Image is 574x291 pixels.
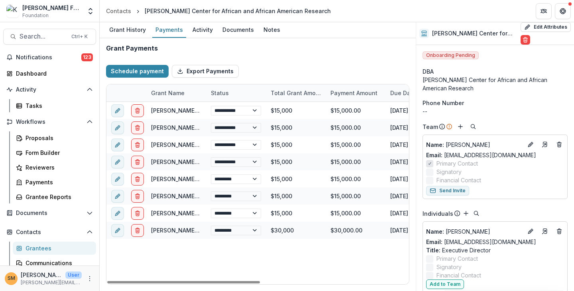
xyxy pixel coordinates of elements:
div: $15,000.00 [326,102,385,119]
div: Grant Name [146,84,206,102]
button: Edit Attributes [521,22,571,32]
button: edit [111,207,124,220]
span: Financial Contact [436,271,481,279]
p: Executive Director [426,246,564,254]
div: [DATE] [385,222,445,239]
span: Signatory [436,263,462,271]
span: 123 [81,53,93,61]
div: $15,000.00 [326,205,385,222]
button: Send Invite [426,186,469,195]
button: More [85,274,94,283]
button: Search... [3,29,96,45]
div: Payment Amount [326,84,385,102]
a: Payments [152,22,186,38]
button: Open Workflows [3,115,96,128]
div: Communications [26,259,90,267]
span: Name : [426,228,444,235]
button: Edit [526,140,535,149]
span: Activity [16,86,83,93]
div: Tasks [26,102,90,110]
a: Contacts [103,5,134,17]
div: $15,000.00 [326,170,385,187]
button: delete [131,121,144,134]
button: Open entity switcher [85,3,96,19]
div: [DATE] [385,205,445,222]
span: Primary Contact [436,254,478,263]
a: Documents [219,22,257,38]
div: $15,000.00 [326,153,385,170]
div: Payment Amount [326,89,382,97]
button: Open Contacts [3,226,96,238]
span: Name : [426,141,444,148]
button: delete [131,207,144,220]
button: delete [131,139,144,151]
button: Open Activity [3,83,96,96]
button: Delete [521,35,530,45]
span: Search... [20,33,67,40]
div: $30,000.00 [326,222,385,239]
a: Name: [PERSON_NAME] [426,227,523,236]
button: edit [111,190,124,203]
div: Due Date [385,89,421,97]
p: [PERSON_NAME] [426,227,523,236]
button: edit [111,139,124,151]
div: $15,000 [266,136,326,153]
div: $15,000 [266,153,326,170]
div: [PERSON_NAME] Center for African and African American Research [145,7,331,15]
button: edit [111,121,124,134]
a: Dashboard [3,67,96,80]
div: Total Grant Amount [266,84,326,102]
a: Grantee Reports [13,190,96,203]
div: Notes [260,24,283,35]
div: Contacts [106,7,131,15]
div: Grantees [26,244,90,252]
nav: breadcrumb [103,5,334,17]
div: $30,000 [266,222,326,239]
a: Reviewers [13,161,96,174]
button: Edit [526,227,535,236]
div: Due Date [385,84,445,102]
div: [DATE] [385,119,445,136]
div: Ctrl + K [70,32,89,41]
div: $15,000.00 [326,119,385,136]
button: Export Payments [172,65,239,78]
p: [PERSON_NAME] [21,271,62,279]
a: Go to contact [539,225,551,238]
a: Activity [189,22,216,38]
a: [PERSON_NAME] Center for African and African American Research - Strategic Grant - [DATE] [151,227,409,234]
div: Status [206,89,234,97]
button: delete [131,104,144,117]
div: -- [423,107,568,115]
a: Email: [EMAIL_ADDRESS][DOMAIN_NAME] [426,151,536,159]
span: Workflows [16,119,83,125]
div: [PERSON_NAME] Center for African and African American Research [423,76,568,92]
button: edit [111,173,124,186]
div: $15,000 [266,170,326,187]
div: $15,000 [266,102,326,119]
div: $15,000 [266,119,326,136]
span: DBA [423,67,434,76]
div: $15,000.00 [326,136,385,153]
a: Notes [260,22,283,38]
span: Title : [426,247,440,254]
div: [DATE] [385,136,445,153]
div: [DATE] [385,102,445,119]
a: Tasks [13,99,96,112]
img: Kapor Foundation [6,5,19,18]
div: Total Grant Amount [266,89,326,97]
button: Add [461,209,471,218]
div: [DATE] [385,170,445,187]
h2: Grant Payments [106,45,158,52]
span: Foundation [22,12,49,19]
div: Status [206,84,266,102]
div: [DATE] [385,153,445,170]
span: Financial Contact [436,176,481,184]
div: Documents [219,24,257,35]
button: delete [131,190,144,203]
a: Grant History [106,22,149,38]
button: Search [472,209,481,218]
button: delete [131,173,144,186]
button: Open Documents [3,207,96,219]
